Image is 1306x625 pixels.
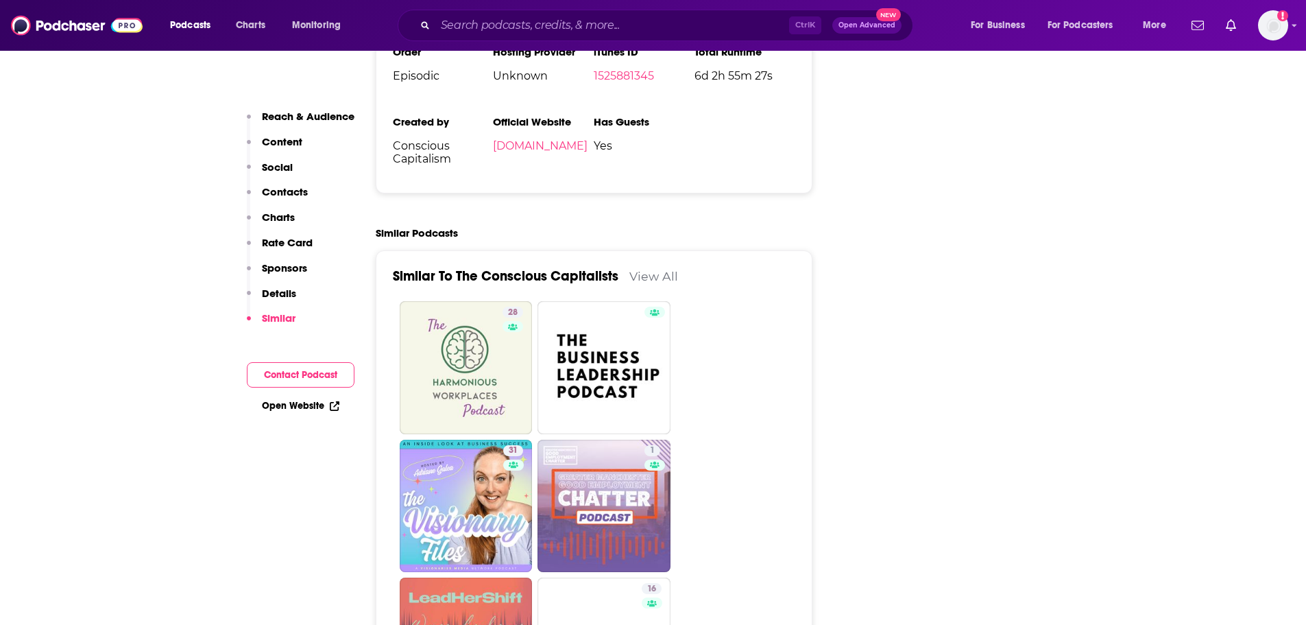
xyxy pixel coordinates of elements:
h3: Hosting Provider [493,45,594,58]
span: Charts [236,16,265,35]
a: 31 [400,440,533,573]
a: Charts [227,14,274,36]
button: open menu [961,14,1042,36]
span: Unknown [493,69,594,82]
img: Podchaser - Follow, Share and Rate Podcasts [11,12,143,38]
p: Similar [262,311,295,325]
button: Contacts [247,185,308,211]
h2: Similar Podcasts [376,226,458,239]
a: Show notifications dropdown [1186,14,1209,37]
p: Charts [262,211,295,224]
span: 28 [508,306,518,320]
p: Social [262,161,293,174]
input: Search podcasts, credits, & more... [435,14,789,36]
a: 28 [400,301,533,434]
h3: Total Runtime [694,45,795,58]
img: User Profile [1258,10,1288,40]
h3: iTunes ID [594,45,694,58]
span: Open Advanced [838,22,895,29]
span: For Business [971,16,1025,35]
a: 28 [503,307,523,318]
span: Conscious Capitalism [393,139,494,165]
span: Ctrl K [789,16,821,34]
p: Details [262,287,296,300]
h3: Official Website [493,115,594,128]
span: Episodic [393,69,494,82]
h3: Has Guests [594,115,694,128]
svg: Add a profile image [1277,10,1288,21]
button: open menu [282,14,359,36]
span: Logged in as RebRoz5 [1258,10,1288,40]
span: 6d 2h 55m 27s [694,69,795,82]
button: Sponsors [247,261,307,287]
span: Yes [594,139,694,152]
a: Similar To The Conscious Capitalists [393,268,618,285]
span: Podcasts [170,16,210,35]
a: 31 [503,445,523,456]
button: Open AdvancedNew [832,17,902,34]
h3: Order [393,45,494,58]
span: Monitoring [292,16,341,35]
button: Show profile menu [1258,10,1288,40]
a: [DOMAIN_NAME] [493,139,588,152]
span: For Podcasters [1048,16,1113,35]
button: Similar [247,311,295,337]
button: Charts [247,211,295,236]
button: open menu [1133,14,1183,36]
button: Details [247,287,296,312]
a: 1 [644,445,660,456]
button: Reach & Audience [247,110,354,135]
a: 1 [537,440,670,573]
button: Content [247,135,302,161]
a: 16 [642,583,662,594]
span: 1 [650,444,655,458]
p: Reach & Audience [262,110,354,123]
span: 16 [647,582,656,596]
a: Show notifications dropdown [1220,14,1242,37]
button: Social [247,161,293,186]
p: Content [262,135,302,148]
span: New [876,8,901,21]
button: Contact Podcast [247,362,354,388]
a: 1525881345 [594,69,654,82]
span: More [1143,16,1166,35]
button: open menu [1039,14,1133,36]
p: Rate Card [262,236,313,249]
a: Open Website [262,400,339,412]
button: open menu [160,14,228,36]
button: Rate Card [247,236,313,261]
a: View All [629,269,678,283]
p: Sponsors [262,261,307,274]
span: 31 [509,444,518,458]
h3: Created by [393,115,494,128]
div: Search podcasts, credits, & more... [411,10,926,41]
p: Contacts [262,185,308,198]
